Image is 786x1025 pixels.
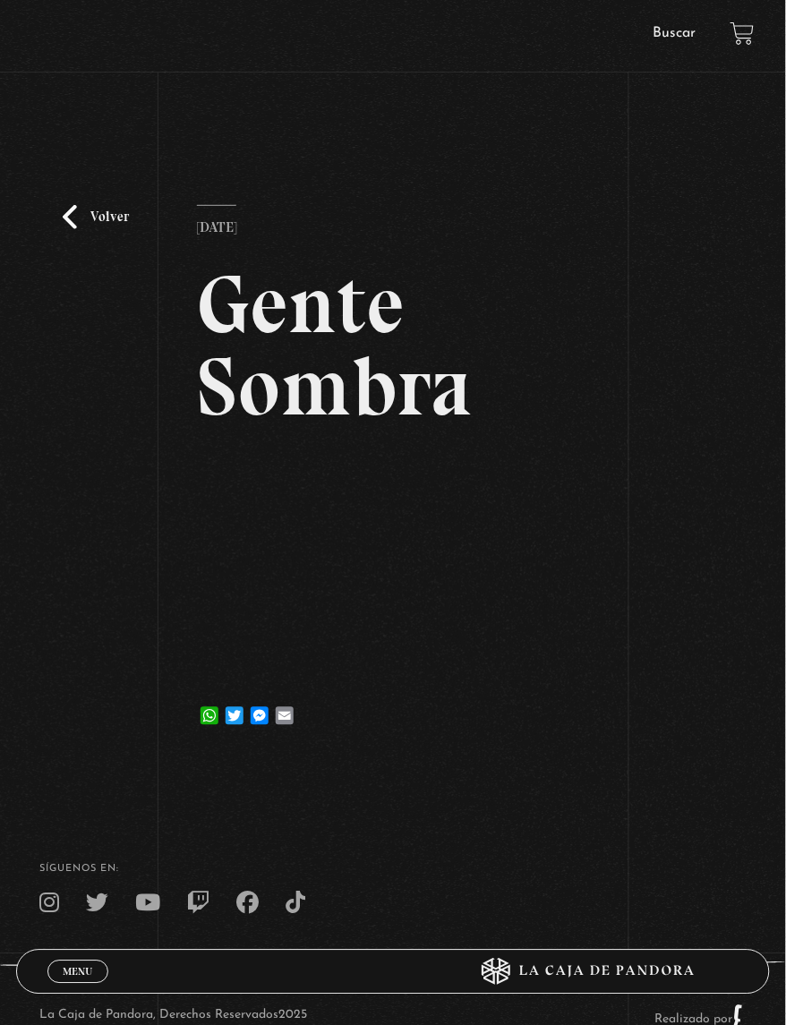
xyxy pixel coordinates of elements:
[197,689,222,725] a: WhatsApp
[222,689,247,725] a: Twitter
[197,205,236,241] p: [DATE]
[63,967,92,978] span: Menu
[247,689,272,725] a: Messenger
[272,689,297,725] a: Email
[56,981,98,994] span: Cerrar
[730,21,755,46] a: View your shopping cart
[197,263,589,428] h2: Gente Sombra
[39,865,747,875] h4: SÍguenos en:
[654,26,696,40] a: Buscar
[63,205,129,229] a: Volver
